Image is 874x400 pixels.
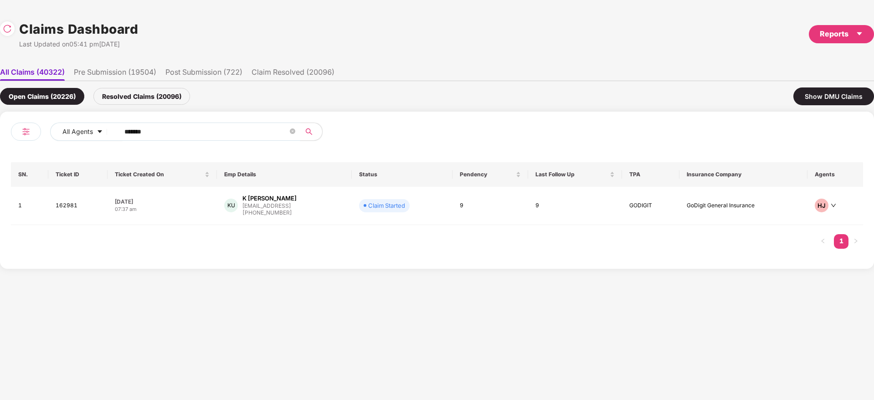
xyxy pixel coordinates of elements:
[62,127,93,137] span: All Agents
[679,187,807,225] td: GoDigit General Insurance
[452,162,528,187] th: Pendency
[528,187,622,225] td: 9
[816,234,830,249] button: left
[252,67,334,81] li: Claim Resolved (20096)
[19,19,138,39] h1: Claims Dashboard
[831,203,836,208] span: down
[290,128,295,134] span: close-circle
[679,162,807,187] th: Insurance Company
[115,205,210,213] div: 07:37 am
[97,128,103,136] span: caret-down
[815,199,828,212] div: HJ
[528,162,622,187] th: Last Follow Up
[11,162,48,187] th: SN.
[452,187,528,225] td: 9
[460,171,514,178] span: Pendency
[224,199,238,212] div: KU
[820,238,826,244] span: left
[3,24,12,33] img: svg+xml;base64,PHN2ZyBpZD0iUmVsb2FkLTMyeDMyIiB4bWxucz0iaHR0cDovL3d3dy53My5vcmcvMjAwMC9zdmciIHdpZH...
[816,234,830,249] li: Previous Page
[48,162,108,187] th: Ticket ID
[848,234,863,249] button: right
[352,162,452,187] th: Status
[19,39,138,49] div: Last Updated on 05:41 pm[DATE]
[622,162,680,187] th: TPA
[834,234,848,248] a: 1
[300,123,323,141] button: search
[807,162,863,187] th: Agents
[11,187,48,225] td: 1
[820,28,863,40] div: Reports
[622,187,680,225] td: GODIGIT
[834,234,848,249] li: 1
[115,171,203,178] span: Ticket Created On
[535,171,608,178] span: Last Follow Up
[74,67,156,81] li: Pre Submission (19504)
[242,209,297,217] div: [PHONE_NUMBER]
[853,238,859,244] span: right
[793,87,874,105] div: Show DMU Claims
[242,203,297,209] div: [EMAIL_ADDRESS]
[368,201,405,210] div: Claim Started
[48,187,108,225] td: 162981
[242,194,297,203] div: K [PERSON_NAME]
[217,162,352,187] th: Emp Details
[856,30,863,37] span: caret-down
[21,126,31,137] img: svg+xml;base64,PHN2ZyB4bWxucz0iaHR0cDovL3d3dy53My5vcmcvMjAwMC9zdmciIHdpZHRoPSIyNCIgaGVpZ2h0PSIyNC...
[165,67,242,81] li: Post Submission (722)
[108,162,217,187] th: Ticket Created On
[300,128,318,135] span: search
[50,123,123,141] button: All Agentscaret-down
[93,88,190,105] div: Resolved Claims (20096)
[290,128,295,136] span: close-circle
[848,234,863,249] li: Next Page
[115,198,210,205] div: [DATE]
